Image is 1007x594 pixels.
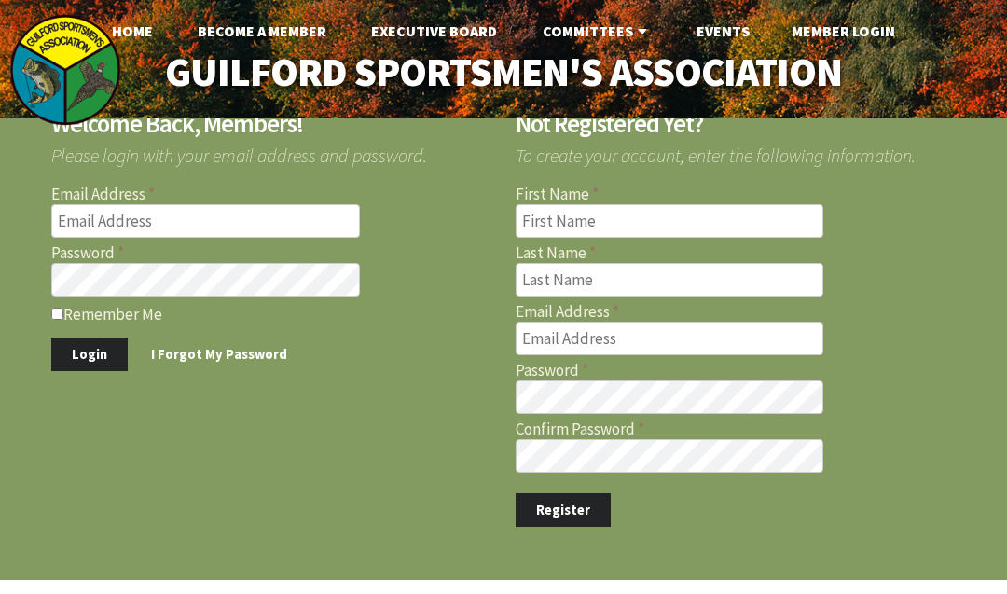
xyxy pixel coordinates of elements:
[516,322,824,355] input: Email Address
[51,338,128,372] button: Login
[516,204,824,238] input: First Name
[9,14,121,126] img: logo_sm.png
[516,186,957,202] label: First Name
[516,137,957,165] span: To create your account, enter the following information.
[682,12,765,49] a: Events
[97,12,168,49] a: Home
[516,304,957,320] label: Email Address
[528,12,667,49] a: Committees
[131,338,308,372] a: I Forgot My Password
[51,137,492,165] span: Please login with your email address and password.
[51,186,492,202] label: Email Address
[356,12,512,49] a: Executive Board
[51,308,63,320] input: Remember Me
[516,493,611,528] button: Register
[777,12,910,49] a: Member Login
[516,263,824,297] input: Last Name
[183,12,341,49] a: Become A Member
[516,245,957,261] label: Last Name
[516,421,957,437] label: Confirm Password
[131,37,876,106] a: Guilford Sportsmen's Association
[516,112,957,137] h2: Not Registered Yet?
[51,112,492,137] h2: Welcome Back, Members!
[516,363,957,379] label: Password
[51,245,492,261] label: Password
[51,204,360,238] input: Email Address
[51,304,492,323] label: Remember Me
